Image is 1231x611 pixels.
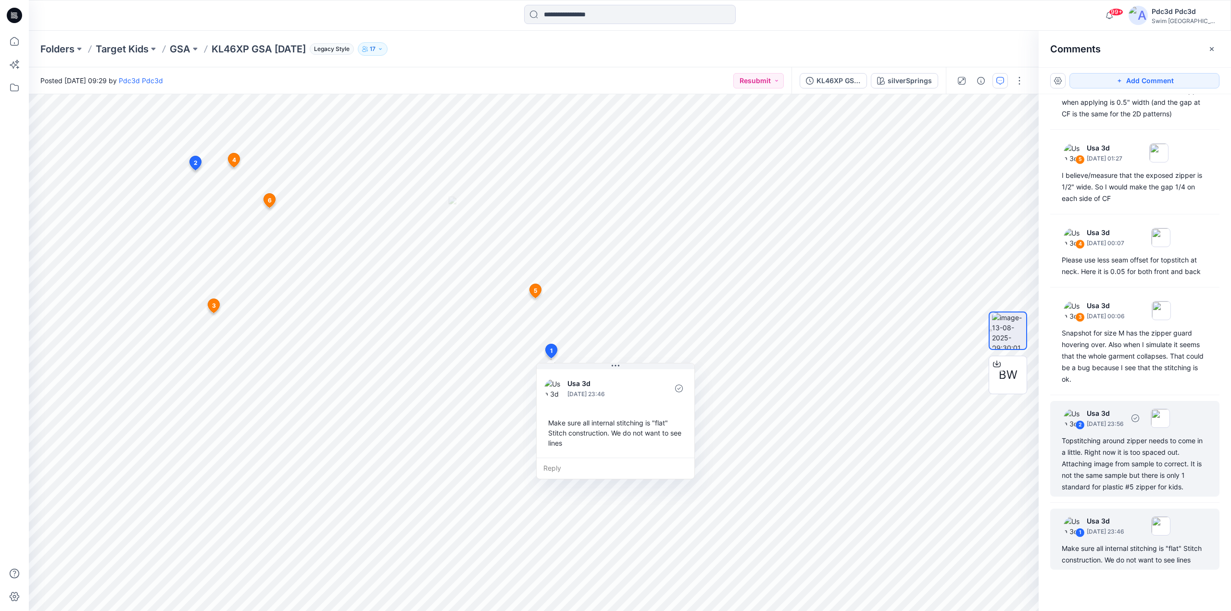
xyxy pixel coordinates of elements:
[1075,420,1085,430] div: 2
[999,366,1017,384] span: BW
[268,196,272,205] span: 6
[1109,8,1123,16] span: 99+
[40,75,163,86] span: Posted [DATE] 09:29 by
[567,378,646,389] p: Usa 3d
[1087,154,1122,163] p: [DATE] 01:27
[871,73,938,88] button: silverSprings
[1087,527,1124,536] p: [DATE] 23:46
[544,379,564,398] img: Usa 3d
[544,414,687,452] div: Make sure all internal stitching is "flat" Stitch construction. We do not want to see lines
[816,75,861,86] div: KL46XP GSA [DATE]
[1087,408,1124,419] p: Usa 3d
[1064,228,1083,247] img: Usa 3d
[212,42,306,56] p: KL46XP GSA [DATE]
[170,42,190,56] a: GSA
[1075,528,1085,537] div: 1
[310,43,354,55] span: Legacy Style
[1064,143,1083,162] img: Usa 3d
[40,42,75,56] a: Folders
[119,76,163,85] a: Pdc3d Pdc3d
[1087,238,1124,248] p: [DATE] 00:07
[1129,6,1148,25] img: avatar
[1064,516,1083,536] img: Usa 3d
[1087,227,1124,238] p: Usa 3d
[992,312,1026,349] img: image-13-08-2025-09:30:01
[358,42,388,56] button: 17
[973,73,989,88] button: Details
[1087,419,1124,429] p: [DATE] 23:56
[212,301,216,310] span: 3
[1062,543,1208,566] div: Make sure all internal stitching is "flat" Stitch construction. We do not want to see lines
[1064,301,1083,320] img: Usa 3d
[1062,327,1208,385] div: Snapshot for size M has the zipper guard hovering over. Also when I simulate it seems that the wh...
[1062,254,1208,277] div: Please use less seam offset for topstitch at neck. Here it is 0.05 for both front and back
[194,159,198,167] span: 2
[800,73,867,88] button: KL46XP GSA [DATE]
[1075,155,1085,164] div: 5
[1062,74,1208,120] div: Please replace zipper with zipper uploaded [DATE]. Make sure that the size of the zipper when app...
[888,75,932,86] div: silverSprings
[1050,43,1101,55] h2: Comments
[1069,73,1219,88] button: Add Comment
[1087,515,1124,527] p: Usa 3d
[1087,312,1125,321] p: [DATE] 00:06
[370,44,376,54] p: 17
[1075,239,1085,249] div: 4
[534,287,537,295] span: 5
[537,458,694,479] div: Reply
[1075,312,1085,322] div: 3
[550,347,553,355] span: 1
[232,156,236,164] span: 4
[1152,6,1219,17] div: Pdc3d Pdc3d
[1152,17,1219,25] div: Swim [GEOGRAPHIC_DATA]
[1064,409,1083,428] img: Usa 3d
[1087,300,1125,312] p: Usa 3d
[1062,170,1208,204] div: I believe/measure that the exposed zipper is 1/2" wide. So I would make the gap 1/4 on each side ...
[567,389,646,399] p: [DATE] 23:46
[306,42,354,56] button: Legacy Style
[1087,142,1122,154] p: Usa 3d
[1062,435,1208,493] div: Topstitching around zipper needs to come in a little. Right now it is too spaced out. Attaching i...
[96,42,149,56] a: Target Kids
